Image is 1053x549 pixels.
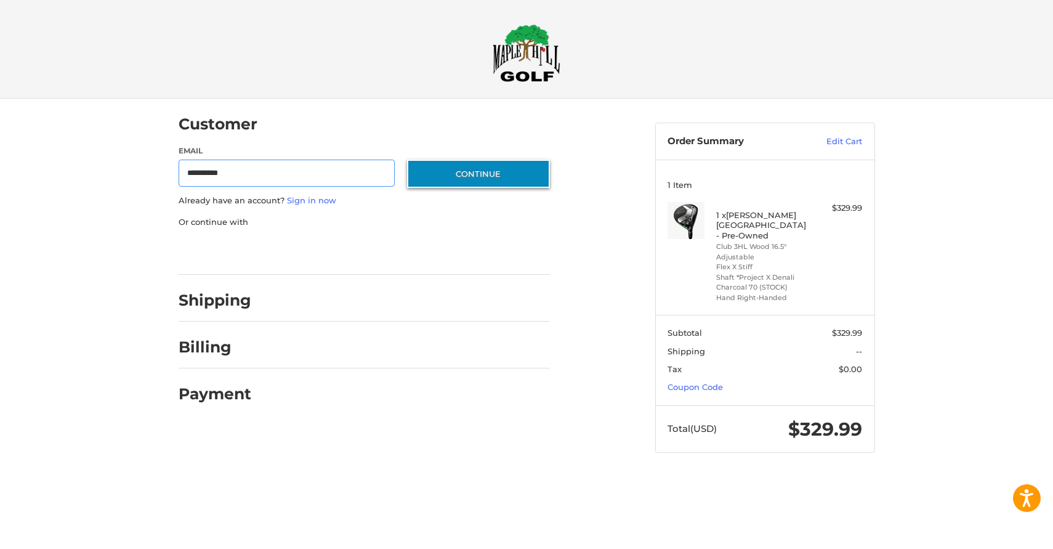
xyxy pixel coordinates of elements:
h3: 1 Item [668,180,862,190]
span: $329.99 [832,328,862,338]
span: -- [856,346,862,356]
iframe: PayPal-paylater [279,240,371,262]
li: Club 3HL Wood 16.5° Adjustable [716,242,810,262]
span: $0.00 [839,364,862,374]
button: Continue [407,160,550,188]
h3: Order Summary [668,136,800,148]
h2: Customer [179,115,257,134]
a: Sign in now [287,195,336,205]
h2: Billing [179,338,251,357]
label: Email [179,145,395,157]
a: Coupon Code [668,382,723,392]
span: Tax [668,364,682,374]
h4: 1 x [PERSON_NAME][GEOGRAPHIC_DATA] - Pre-Owned [716,210,810,240]
span: Subtotal [668,328,702,338]
li: Shaft *Project X Denali Charcoal 70 (STOCK) [716,272,810,293]
h2: Payment [179,384,251,404]
li: Flex X Stiff [716,262,810,272]
a: Edit Cart [800,136,862,148]
iframe: PayPal-paypal [174,240,267,262]
li: Hand Right-Handed [716,293,810,303]
h2: Shipping [179,291,251,310]
span: Shipping [668,346,705,356]
p: Already have an account? [179,195,550,207]
iframe: PayPal-venmo [383,240,475,262]
p: Or continue with [179,216,550,229]
span: $329.99 [788,418,862,441]
img: Maple Hill Golf [493,24,560,82]
span: Total (USD) [668,423,717,434]
div: $329.99 [813,202,862,214]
